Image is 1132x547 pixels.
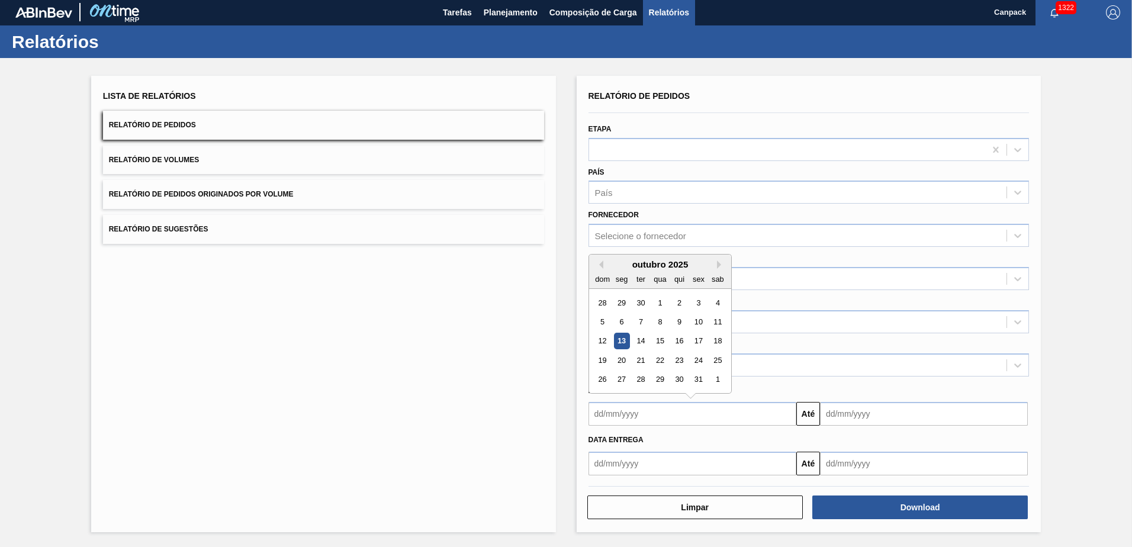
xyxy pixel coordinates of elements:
div: outubro 2025 [589,259,731,269]
button: Relatório de Pedidos Originados por Volume [103,180,544,209]
label: País [588,168,604,176]
div: Choose sábado, 25 de outubro de 2025 [709,352,725,368]
div: Choose terça-feira, 28 de outubro de 2025 [632,372,648,388]
img: Logout [1106,5,1120,20]
div: ter [632,271,648,287]
div: qui [671,271,687,287]
div: Choose domingo, 19 de outubro de 2025 [594,352,610,368]
div: month 2025-10 [593,293,727,389]
label: Fornecedor [588,211,639,219]
button: Previous Month [595,260,603,269]
div: Choose sexta-feira, 17 de outubro de 2025 [690,333,706,349]
div: Choose sábado, 11 de outubro de 2025 [709,314,725,330]
div: Choose quinta-feira, 16 de outubro de 2025 [671,333,687,349]
label: Etapa [588,125,612,133]
button: Next Month [717,260,725,269]
div: Choose domingo, 28 de setembro de 2025 [594,295,610,311]
span: Relatório de Pedidos [109,121,196,129]
button: Download [812,495,1028,519]
span: Relatórios [649,5,689,20]
input: dd/mm/yyyy [588,452,796,475]
div: sab [709,271,725,287]
div: Choose quarta-feira, 1 de outubro de 2025 [652,295,668,311]
span: 1322 [1056,1,1076,14]
div: Choose quarta-feira, 15 de outubro de 2025 [652,333,668,349]
span: Relatório de Sugestões [109,225,208,233]
div: Choose quarta-feira, 29 de outubro de 2025 [652,372,668,388]
div: Choose segunda-feira, 13 de outubro de 2025 [613,333,629,349]
div: dom [594,271,610,287]
span: Relatório de Pedidos Originados por Volume [109,190,294,198]
div: Selecione o fornecedor [595,231,686,241]
div: seg [613,271,629,287]
div: Choose domingo, 12 de outubro de 2025 [594,333,610,349]
img: TNhmsLtSVTkK8tSr43FrP2fwEKptu5GPRR3wAAAABJRU5ErkJggg== [15,7,72,18]
span: Composição de Carga [549,5,637,20]
div: Choose quarta-feira, 22 de outubro de 2025 [652,352,668,368]
div: Choose quinta-feira, 23 de outubro de 2025 [671,352,687,368]
span: Planejamento [484,5,538,20]
div: Choose segunda-feira, 6 de outubro de 2025 [613,314,629,330]
button: Relatório de Pedidos [103,111,544,140]
div: Choose terça-feira, 21 de outubro de 2025 [632,352,648,368]
div: Choose quarta-feira, 8 de outubro de 2025 [652,314,668,330]
div: País [595,188,613,198]
span: Relatório de Pedidos [588,91,690,101]
span: Lista de Relatórios [103,91,196,101]
div: Choose segunda-feira, 27 de outubro de 2025 [613,372,629,388]
div: Choose sexta-feira, 10 de outubro de 2025 [690,314,706,330]
div: Choose sábado, 1 de novembro de 2025 [709,372,725,388]
input: dd/mm/yyyy [820,402,1028,426]
div: Choose sexta-feira, 31 de outubro de 2025 [690,372,706,388]
div: Choose terça-feira, 14 de outubro de 2025 [632,333,648,349]
button: Relatório de Sugestões [103,215,544,244]
div: Choose domingo, 26 de outubro de 2025 [594,372,610,388]
div: Choose sexta-feira, 24 de outubro de 2025 [690,352,706,368]
button: Notificações [1035,4,1073,21]
div: Choose terça-feira, 7 de outubro de 2025 [632,314,648,330]
span: Data Entrega [588,436,644,444]
div: Choose quinta-feira, 2 de outubro de 2025 [671,295,687,311]
button: Até [796,402,820,426]
h1: Relatórios [12,35,222,49]
span: Tarefas [443,5,472,20]
button: Relatório de Volumes [103,146,544,175]
div: Choose sexta-feira, 3 de outubro de 2025 [690,295,706,311]
div: Choose sábado, 18 de outubro de 2025 [709,333,725,349]
div: Choose quinta-feira, 9 de outubro de 2025 [671,314,687,330]
div: Choose terça-feira, 30 de setembro de 2025 [632,295,648,311]
div: Choose sábado, 4 de outubro de 2025 [709,295,725,311]
button: Até [796,452,820,475]
div: qua [652,271,668,287]
input: dd/mm/yyyy [588,402,796,426]
span: Relatório de Volumes [109,156,199,164]
div: Choose segunda-feira, 20 de outubro de 2025 [613,352,629,368]
div: Choose quinta-feira, 30 de outubro de 2025 [671,372,687,388]
input: dd/mm/yyyy [820,452,1028,475]
div: Choose domingo, 5 de outubro de 2025 [594,314,610,330]
button: Limpar [587,495,803,519]
div: Choose segunda-feira, 29 de setembro de 2025 [613,295,629,311]
div: sex [690,271,706,287]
